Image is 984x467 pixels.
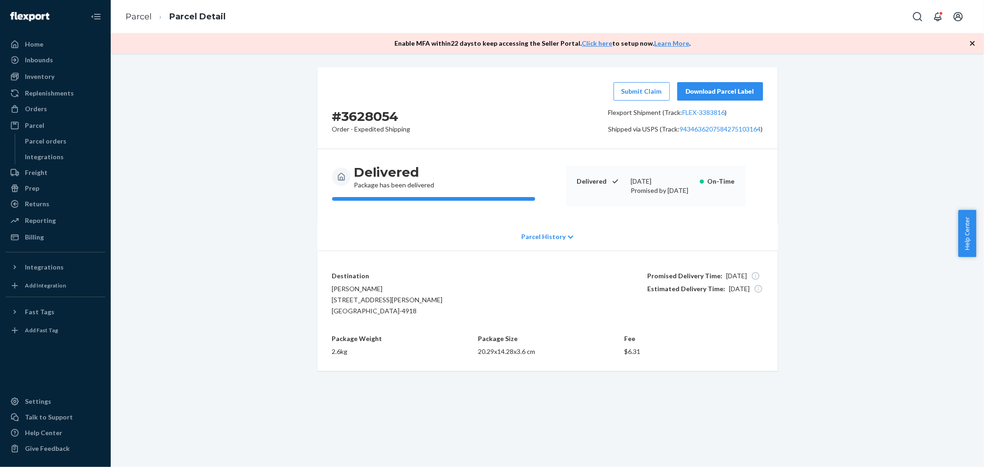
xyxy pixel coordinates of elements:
p: Package Weight [332,316,471,347]
div: Package has been delivered [354,164,435,190]
div: Orders [25,104,47,114]
a: Freight [6,165,105,180]
button: Open notifications [929,7,947,26]
p: Flexport Shipment (Track: ) [608,108,763,117]
p: [DATE] [631,177,689,186]
a: Add Fast Tag [6,323,105,338]
a: Billing [6,230,105,245]
img: Flexport logo [10,12,49,21]
div: Returns [25,199,49,209]
p: On-Time [708,177,735,186]
p: Package Size [478,316,617,347]
div: Home [25,40,43,49]
a: Parcel [125,12,152,22]
button: Download Parcel Label [677,82,763,101]
h3: Delivered [354,164,435,180]
a: FLEX-3383816 [683,108,725,116]
a: Help Center [6,425,105,440]
a: Talk to Support [6,410,105,425]
div: Inbounds [25,55,53,65]
a: Inbounds [6,53,105,67]
div: [DATE] [644,284,767,293]
div: Integrations [25,263,64,272]
div: Billing [25,233,44,242]
p: [PERSON_NAME] [332,284,443,293]
p: Parcel History [521,232,566,241]
a: Prep [6,181,105,196]
div: Integrations [25,152,64,162]
button: Give Feedback [6,441,105,456]
p: Shipped via USPS (Track: ) [608,125,763,134]
a: Click here [582,39,613,47]
a: Parcel [6,118,105,133]
a: Submit Claim [614,82,670,101]
a: Reporting [6,213,105,228]
div: Help Center [25,428,62,437]
div: Add Fast Tag [25,326,58,334]
button: Fast Tags [6,305,105,319]
div: [DATE] [644,271,767,281]
p: [STREET_ADDRESS][PERSON_NAME] [332,295,443,305]
div: Parcel orders [25,137,67,146]
div: Freight [25,168,48,177]
span: Promised Delivery Time: [648,271,723,281]
p: Promised by [DATE] [631,186,689,195]
div: Talk to Support [25,413,73,422]
button: Open account menu [949,7,967,26]
a: Home [6,37,105,52]
a: Add Integration [6,278,105,293]
div: Reporting [25,216,56,225]
a: Parcel Detail [169,12,226,22]
p: Enable MFA within 22 days to keep accessing the Seller Portal. to setup now. . [395,39,691,48]
button: Integrations [6,260,105,275]
div: Settings [25,397,51,406]
p: 2.6 kg [332,347,471,356]
div: Download Parcel Label [685,87,755,96]
p: Fee [624,316,763,347]
button: Open Search Box [908,7,927,26]
div: Give Feedback [25,444,70,453]
p: $ 6.31 [624,347,763,356]
a: Orders [6,102,105,116]
ol: breadcrumbs [118,3,233,30]
a: Parcel orders [21,134,106,149]
a: Integrations [21,150,106,164]
a: 9434636207584275103164 [680,125,761,133]
div: Fast Tags [25,307,54,317]
a: Returns [6,197,105,211]
div: Replenishments [25,89,74,98]
div: Prep [25,184,39,193]
p: [GEOGRAPHIC_DATA]-4918 [332,306,443,316]
p: 20.29 x 14.28 x 3.6 cm [478,347,617,356]
span: Estimated Delivery Time: [648,284,726,293]
a: Replenishments [6,86,105,101]
p: Destination [332,266,443,284]
div: Inventory [25,72,54,81]
a: Settings [6,394,105,409]
div: Parcel [25,121,44,130]
h2: # 3628054 [332,108,411,125]
a: Inventory [6,69,105,84]
button: Help Center [958,210,976,257]
a: Learn More [655,39,690,47]
button: Close Navigation [87,7,105,26]
p: Order - Expedited Shipping [332,125,411,134]
div: Add Integration [25,281,66,289]
p: Delivered [577,177,607,186]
